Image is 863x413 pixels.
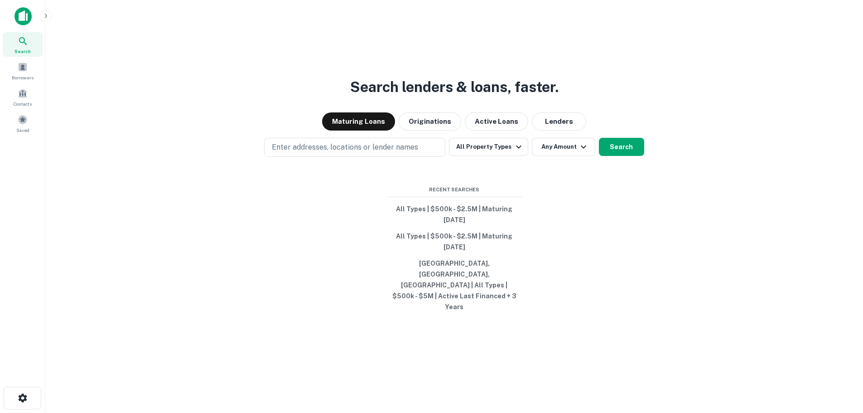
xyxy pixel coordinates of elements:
[399,112,461,131] button: Originations
[264,138,445,157] button: Enter addresses, locations or lender names
[16,126,29,134] span: Saved
[3,85,43,109] a: Contacts
[14,48,31,55] span: Search
[599,138,644,156] button: Search
[386,228,522,255] button: All Types | $500k - $2.5M | Maturing [DATE]
[532,138,595,156] button: Any Amount
[465,112,528,131] button: Active Loans
[386,201,522,228] button: All Types | $500k - $2.5M | Maturing [DATE]
[350,76,559,98] h3: Search lenders & loans, faster.
[3,32,43,57] a: Search
[449,138,528,156] button: All Property Types
[818,340,863,384] iframe: Chat Widget
[14,100,32,107] span: Contacts
[532,112,586,131] button: Lenders
[386,186,522,194] span: Recent Searches
[12,74,34,81] span: Borrowers
[386,255,522,315] button: [GEOGRAPHIC_DATA], [GEOGRAPHIC_DATA], [GEOGRAPHIC_DATA] | All Types | $500k - $5M | Active Last F...
[3,111,43,136] a: Saved
[322,112,395,131] button: Maturing Loans
[272,142,418,153] p: Enter addresses, locations or lender names
[14,7,32,25] img: capitalize-icon.png
[3,58,43,83] a: Borrowers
